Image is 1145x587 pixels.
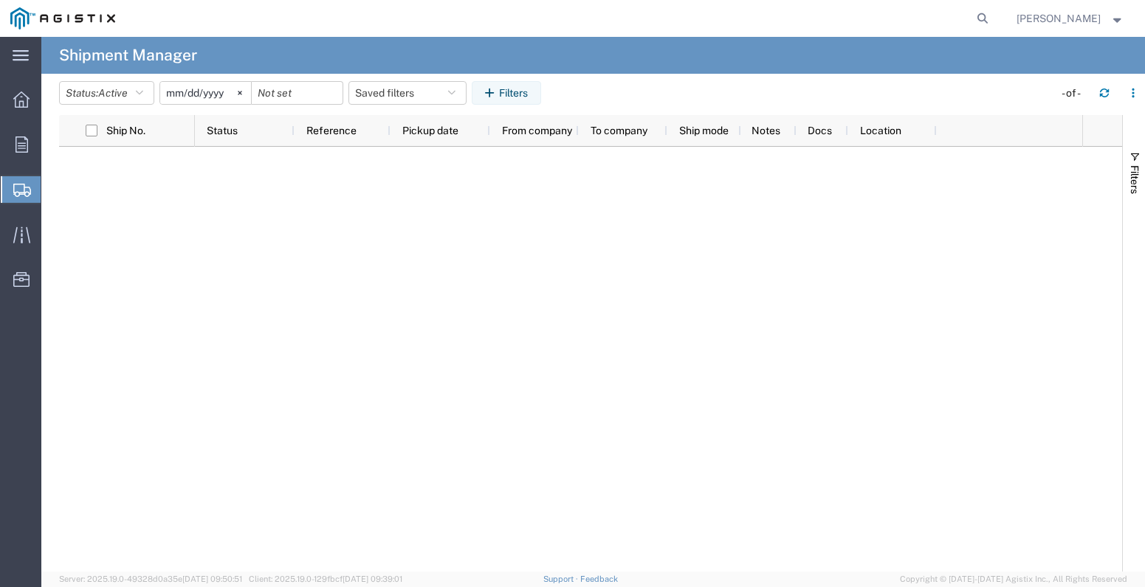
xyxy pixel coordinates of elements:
span: Ship mode [679,125,729,136]
input: Not set [160,82,251,104]
h4: Shipment Manager [59,37,197,74]
span: Server: 2025.19.0-49328d0a35e [59,574,242,583]
span: Filters [1129,165,1141,194]
span: [DATE] 09:50:51 [182,574,242,583]
button: Filters [472,81,541,105]
a: Support [543,574,580,583]
span: Docs [808,125,832,136]
span: Fidelyn Edens [1017,10,1101,27]
button: Status:Active [59,81,154,105]
span: Ship No. [106,125,145,136]
span: Active [98,87,128,99]
span: Copyright © [DATE]-[DATE] Agistix Inc., All Rights Reserved [900,573,1127,586]
img: logo [10,7,115,29]
a: Feedback [580,574,618,583]
span: Pickup date [402,125,458,136]
span: Status [207,125,238,136]
span: From company [502,125,572,136]
span: To company [591,125,647,136]
input: Not set [252,82,343,104]
span: Notes [752,125,780,136]
button: [PERSON_NAME] [1016,10,1125,27]
span: [DATE] 09:39:01 [343,574,402,583]
span: Location [860,125,901,136]
span: Client: 2025.19.0-129fbcf [249,574,402,583]
span: Reference [306,125,357,136]
button: Saved filters [348,81,467,105]
div: - of - [1062,86,1087,101]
